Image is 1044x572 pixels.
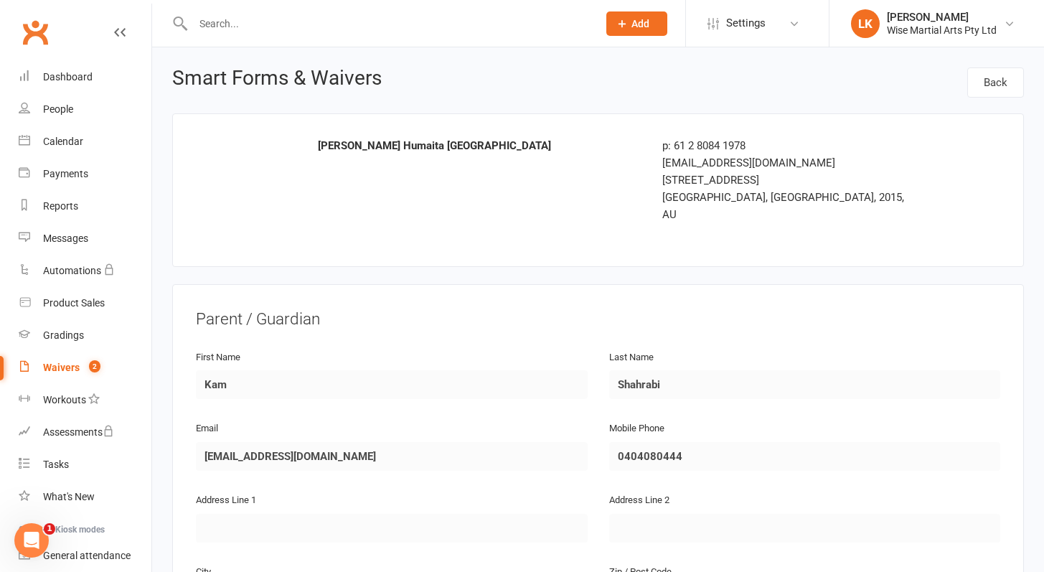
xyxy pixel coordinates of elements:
[43,459,69,470] div: Tasks
[43,200,78,212] div: Reports
[967,67,1024,98] a: Back
[19,190,151,222] a: Reports
[196,350,240,365] label: First Name
[43,550,131,561] div: General attendance
[19,449,151,481] a: Tasks
[89,360,100,372] span: 2
[43,168,88,179] div: Payments
[19,540,151,572] a: General attendance kiosk mode
[19,93,151,126] a: People
[631,18,649,29] span: Add
[196,308,1000,331] div: Parent / Guardian
[196,493,256,508] label: Address Line 1
[19,352,151,384] a: Waivers 2
[318,139,551,152] strong: [PERSON_NAME] Humaita [GEOGRAPHIC_DATA]
[19,158,151,190] a: Payments
[43,394,86,405] div: Workouts
[19,126,151,158] a: Calendar
[662,172,916,189] div: [STREET_ADDRESS]
[43,136,83,147] div: Calendar
[43,426,114,438] div: Assessments
[609,350,654,365] label: Last Name
[196,421,218,436] label: Email
[887,11,997,24] div: [PERSON_NAME]
[43,233,88,244] div: Messages
[44,523,55,535] span: 1
[14,523,49,558] iframe: Intercom live chat
[606,11,667,36] button: Add
[19,61,151,93] a: Dashboard
[43,297,105,309] div: Product Sales
[43,103,73,115] div: People
[19,416,151,449] a: Assessments
[43,491,95,502] div: What's New
[19,287,151,319] a: Product Sales
[43,71,93,83] div: Dashboard
[609,421,664,436] label: Mobile Phone
[19,222,151,255] a: Messages
[662,189,916,223] div: [GEOGRAPHIC_DATA], [GEOGRAPHIC_DATA], 2015, AU
[19,481,151,513] a: What's New
[19,255,151,287] a: Automations
[19,319,151,352] a: Gradings
[19,384,151,416] a: Workouts
[851,9,880,38] div: LK
[172,67,382,93] h1: Smart Forms & Waivers
[662,137,916,154] div: p: 61 2 8084 1978
[887,24,997,37] div: Wise Martial Arts Pty Ltd
[43,265,101,276] div: Automations
[43,329,84,341] div: Gradings
[726,7,766,39] span: Settings
[609,493,669,508] label: Address Line 2
[189,14,588,34] input: Search...
[17,14,53,50] a: Clubworx
[662,154,916,172] div: [EMAIL_ADDRESS][DOMAIN_NAME]
[43,362,80,373] div: Waivers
